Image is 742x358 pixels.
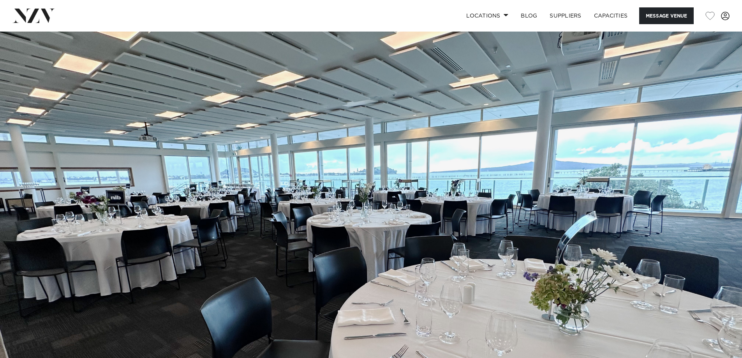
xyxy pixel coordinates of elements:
button: Message Venue [639,7,694,24]
a: SUPPLIERS [543,7,587,24]
a: Capacities [588,7,634,24]
a: BLOG [515,7,543,24]
img: nzv-logo.png [12,9,55,23]
a: Locations [460,7,515,24]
